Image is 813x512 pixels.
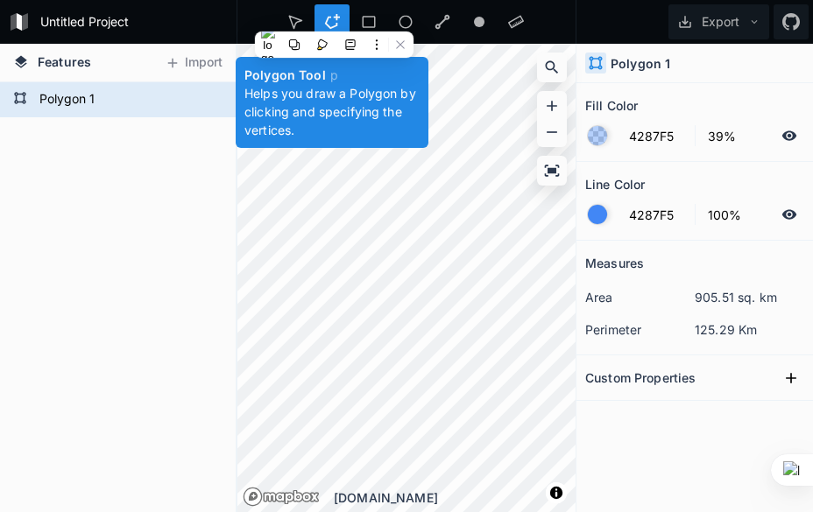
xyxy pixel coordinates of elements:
dt: perimeter [585,320,695,339]
div: [DOMAIN_NAME] [334,488,576,507]
h2: Custom Properties [585,364,696,391]
dt: area [585,288,695,306]
button: Import [156,49,231,77]
span: p [330,67,338,82]
span: Features [38,53,91,71]
h4: Polygon Tool [244,66,420,84]
h4: Polygon 1 [611,54,670,73]
h2: Fill Color [585,92,638,119]
dd: 125.29 Km [695,320,804,339]
p: Helps you draw a Polygon by clicking and specifying the vertices. [244,84,420,139]
dd: 905.51 sq. km [695,288,804,306]
span: Toggle attribution [551,483,562,502]
h2: Measures [585,249,644,277]
button: Toggle attribution [546,482,567,503]
h2: Line Color [585,171,645,198]
button: Export [668,4,769,39]
a: Mapbox logo [243,487,320,507]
